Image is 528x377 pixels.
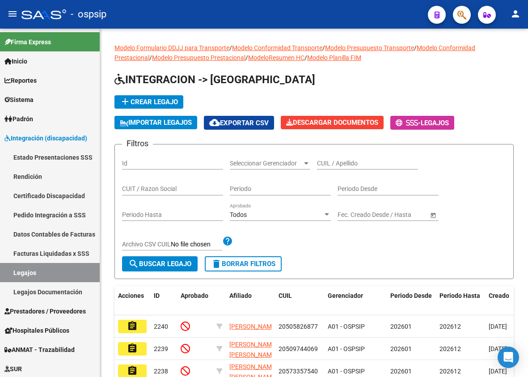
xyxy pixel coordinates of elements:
mat-icon: menu [7,8,18,19]
datatable-header-cell: Creado [485,286,525,316]
span: SUR [4,364,22,374]
span: 2238 [154,368,168,375]
a: Modelo Planilla FIM [307,54,361,61]
span: Descargar Documentos [286,119,378,127]
datatable-header-cell: Periodo Hasta [436,286,485,316]
span: Firma Express [4,37,51,47]
mat-icon: delete [211,258,222,269]
span: - [396,119,421,127]
span: [DATE] [489,323,507,330]
span: CUIL [279,292,292,299]
span: 202612 [439,345,461,352]
button: Borrar Filtros [205,256,282,271]
span: Inicio [4,56,27,66]
a: Modelo Presupuesto Prestacional [152,54,245,61]
span: Reportes [4,76,37,85]
span: Padrón [4,114,33,124]
input: Fecha inicio [338,211,370,219]
input: Fecha fin [378,211,422,219]
mat-icon: assignment [127,343,138,354]
span: 2240 [154,323,168,330]
span: A01 - OSPSIP [328,368,365,375]
datatable-header-cell: Periodo Desde [387,286,436,316]
span: 202612 [439,323,461,330]
span: 20505826877 [279,323,318,330]
a: Modelo Conformidad Transporte [232,44,322,51]
span: Sistema [4,95,34,105]
mat-icon: help [222,236,233,246]
span: Hospitales Públicos [4,326,69,335]
span: Exportar CSV [209,119,269,127]
mat-icon: assignment [127,365,138,376]
span: 2239 [154,345,168,352]
span: INTEGRACION -> [GEOGRAPHIC_DATA] [114,73,315,86]
mat-icon: person [510,8,521,19]
datatable-header-cell: Afiliado [226,286,275,316]
h3: Filtros [122,137,153,150]
span: ID [154,292,160,299]
mat-icon: assignment [127,321,138,331]
span: IMPORTAR LEGAJOS [120,119,192,127]
button: Buscar Legajo [122,256,198,271]
div: Open Intercom Messenger [498,347,519,368]
button: Exportar CSV [204,116,274,130]
span: Legajos [421,119,449,127]
span: Periodo Desde [390,292,432,299]
span: [DATE] [489,368,507,375]
span: 20573357540 [279,368,318,375]
button: -Legajos [390,116,454,130]
span: Acciones [118,292,144,299]
button: IMPORTAR LEGAJOS [114,116,197,129]
span: Integración (discapacidad) [4,133,87,143]
span: Prestadores / Proveedores [4,306,86,316]
button: Open calendar [428,210,438,220]
input: Archivo CSV CUIL [171,241,222,249]
a: ModeloResumen HC [248,54,304,61]
span: [DATE] [489,345,507,352]
span: Buscar Legajo [128,260,191,268]
datatable-header-cell: ID [150,286,177,316]
span: 202612 [439,368,461,375]
span: Creado [489,292,509,299]
span: [PERSON_NAME] [229,323,277,330]
span: Borrar Filtros [211,260,275,268]
button: Crear Legajo [114,95,183,109]
span: Todos [230,211,247,218]
span: Gerenciador [328,292,363,299]
button: Descargar Documentos [281,116,384,129]
span: Archivo CSV CUIL [122,241,171,248]
span: Periodo Hasta [439,292,480,299]
span: A01 - OSPSIP [328,345,365,352]
datatable-header-cell: Aprobado [177,286,213,316]
a: Modelo Presupuesto Transporte [325,44,414,51]
datatable-header-cell: Acciones [114,286,150,316]
mat-icon: cloud_download [209,117,220,128]
span: Seleccionar Gerenciador [230,160,302,167]
span: 20509744069 [279,345,318,352]
span: Crear Legajo [120,98,178,106]
span: 202601 [390,345,412,352]
span: 202601 [390,368,412,375]
mat-icon: add [120,96,131,107]
span: A01 - OSPSIP [328,323,365,330]
span: Afiliado [229,292,252,299]
mat-icon: search [128,258,139,269]
span: ANMAT - Trazabilidad [4,345,75,355]
span: Aprobado [181,292,208,299]
a: Modelo Formulario DDJJ para Transporte [114,44,229,51]
datatable-header-cell: CUIL [275,286,324,316]
datatable-header-cell: Gerenciador [324,286,387,316]
span: - ospsip [71,4,106,24]
span: [PERSON_NAME] [PERSON_NAME] [229,341,277,358]
span: 202601 [390,323,412,330]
